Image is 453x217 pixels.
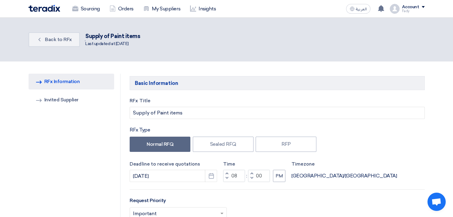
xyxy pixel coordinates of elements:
label: Timezone [291,161,397,168]
div: : [245,172,248,180]
img: Teradix logo [29,5,60,12]
label: RFP [256,137,316,152]
a: Sourcing [67,2,105,16]
button: العربية [346,4,370,14]
div: Account [402,5,419,10]
button: PM [273,170,285,182]
span: Back to RFx [45,37,72,42]
a: Orders [105,2,138,16]
div: RFx Type [130,126,424,134]
a: Back to RFx [29,32,80,47]
div: . [29,30,425,49]
div: Last updated at [DATE] [85,40,140,47]
img: profile_test.png [390,4,400,14]
label: Sealed RFQ [193,137,254,152]
label: Request Priority [130,197,166,204]
input: Hours [223,170,245,182]
input: yyyy-mm-dd [130,170,217,182]
a: Insights [185,2,221,16]
div: [GEOGRAPHIC_DATA]/[GEOGRAPHIC_DATA] [291,172,397,180]
label: Deadline to receive quotations [130,161,217,168]
a: My Suppliers [138,2,185,16]
div: Supply of Paint items [85,32,140,40]
a: Invited Supplier [29,92,114,108]
div: Fady [402,9,425,13]
label: RFx Title [130,97,424,104]
input: Minutes [248,170,270,182]
h5: Basic Information [130,76,424,90]
label: Time [223,161,285,168]
span: العربية [356,7,367,11]
a: RFx Information [29,74,114,89]
input: e.g. New ERP System, Server Visualization Project... [130,107,424,119]
label: Normal RFQ [130,137,190,152]
div: Open chat [427,193,446,211]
